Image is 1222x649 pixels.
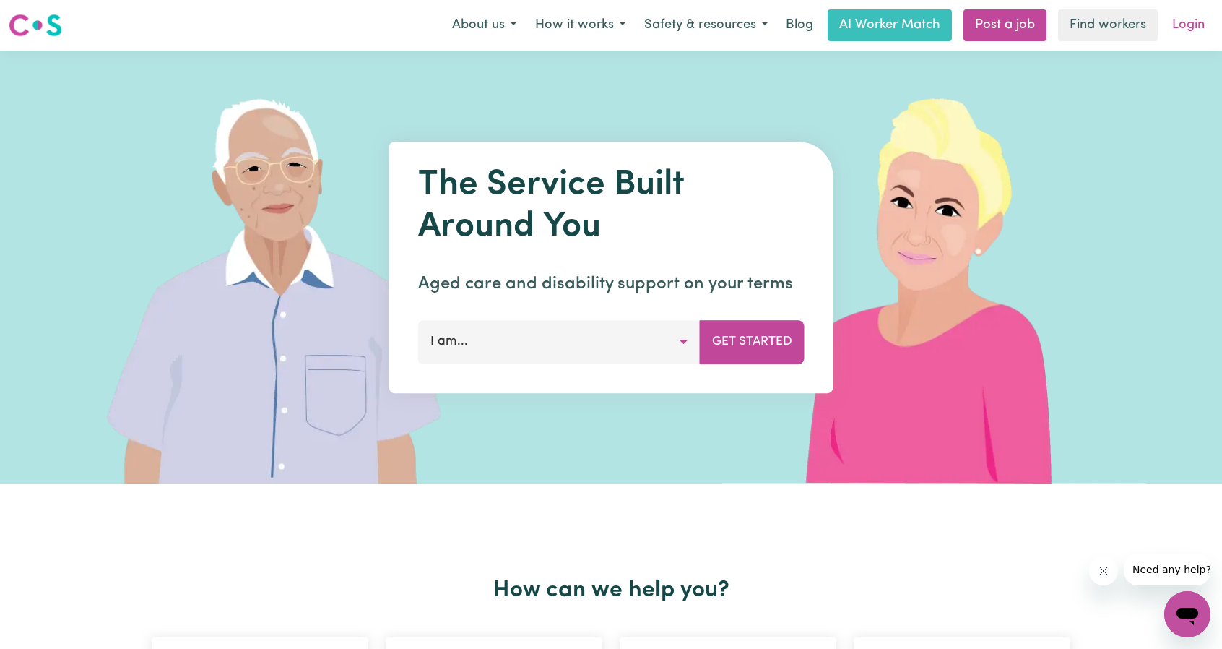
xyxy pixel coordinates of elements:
h1: The Service Built Around You [418,165,805,248]
a: Blog [777,9,822,41]
iframe: Button to launch messaging window [1164,591,1210,637]
a: Find workers [1058,9,1158,41]
img: Careseekers logo [9,12,62,38]
a: AI Worker Match [828,9,952,41]
iframe: Message from company [1124,554,1210,585]
a: Careseekers logo [9,9,62,42]
span: Need any help? [9,10,87,22]
button: I am... [418,320,701,364]
button: Get Started [700,320,805,364]
button: How it works [526,10,635,40]
p: Aged care and disability support on your terms [418,271,805,297]
h2: How can we help you? [143,577,1079,604]
iframe: Close message [1089,556,1118,585]
button: Safety & resources [635,10,777,40]
a: Post a job [963,9,1046,41]
button: About us [443,10,526,40]
a: Login [1163,9,1213,41]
